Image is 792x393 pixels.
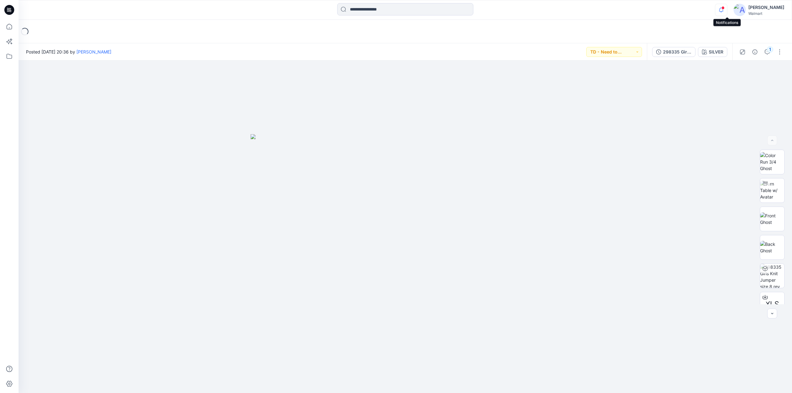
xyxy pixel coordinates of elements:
div: 298335 Girls Knit Jumper size 8 rev [DATE] [663,49,691,55]
span: Posted [DATE] 20:36 by [26,49,111,55]
img: 298335 Girls Knit Jumper size 8 rev 8-12-25 SILVER [760,264,784,288]
div: SILVER [709,49,723,55]
img: Color Run 3/4 Ghost [760,152,784,172]
span: XLS [765,299,779,310]
img: avatar [734,4,746,16]
img: Front Ghost [760,212,784,225]
div: [PERSON_NAME] [748,4,784,11]
div: Walmart [748,11,784,16]
a: [PERSON_NAME] [76,49,111,54]
button: 298335 Girls Knit Jumper size 8 rev [DATE] [652,47,695,57]
button: 1 [762,47,772,57]
div: 1 [767,46,773,53]
img: Back Ghost [760,241,784,254]
button: Details [750,47,760,57]
img: Turn Table w/ Avatar [760,181,784,200]
button: SILVER [698,47,727,57]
